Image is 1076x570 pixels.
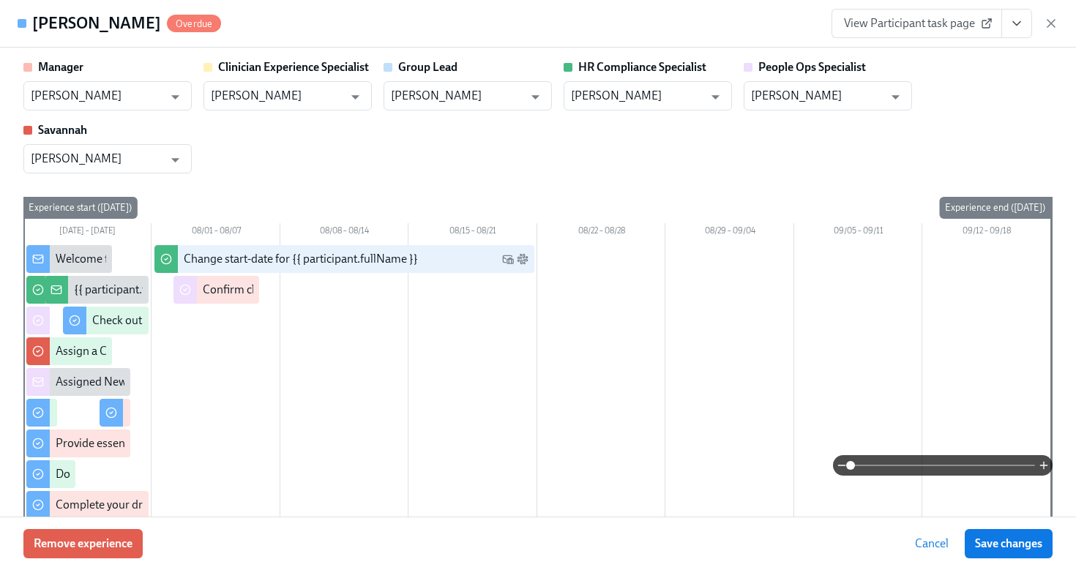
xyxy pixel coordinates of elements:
[398,60,457,74] strong: Group Lead
[38,60,83,74] strong: Manager
[905,529,959,558] button: Cancel
[56,374,152,390] div: Assigned New Hire
[56,251,331,267] div: Welcome from the Charlie Health Compliance Team 👋
[794,223,923,242] div: 09/05 – 09/11
[758,60,866,74] strong: People Ops Specialist
[203,282,357,298] div: Confirm cleared by People Ops
[922,223,1051,242] div: 09/12 – 09/18
[167,18,221,29] span: Overdue
[34,536,132,551] span: Remove experience
[939,197,1051,219] div: Experience end ([DATE])
[32,12,161,34] h4: [PERSON_NAME]
[23,197,138,219] div: Experience start ([DATE])
[23,223,152,242] div: [DATE] – [DATE]
[344,86,367,108] button: Open
[56,435,284,451] div: Provide essential professional documentation
[23,529,143,558] button: Remove experience
[280,223,409,242] div: 08/08 – 08/14
[915,536,949,551] span: Cancel
[517,253,528,265] svg: Slack
[704,86,727,108] button: Open
[524,86,547,108] button: Open
[56,497,207,513] div: Complete your drug screening
[38,123,87,137] strong: Savannah
[408,223,537,242] div: 08/15 – 08/21
[56,343,635,359] div: Assign a Clinician Experience Specialist for {{ participant.fullName }} (start-date {{ participan...
[975,536,1042,551] span: Save changes
[832,9,1002,38] a: View Participant task page
[965,529,1053,558] button: Save changes
[184,251,418,267] div: Change start-date for {{ participant.fullName }}
[844,16,990,31] span: View Participant task page
[164,149,187,171] button: Open
[218,60,369,74] strong: Clinician Experience Specialist
[152,223,280,242] div: 08/01 – 08/07
[884,86,907,108] button: Open
[578,60,706,74] strong: HR Compliance Specialist
[1001,9,1032,38] button: View task page
[164,86,187,108] button: Open
[74,282,373,298] div: {{ participant.fullName }} has filled out the onboarding form
[92,312,302,329] div: Check out our recommended laptop specs
[502,253,514,265] svg: Work Email
[665,223,794,242] div: 08/29 – 09/04
[537,223,666,242] div: 08/22 – 08/28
